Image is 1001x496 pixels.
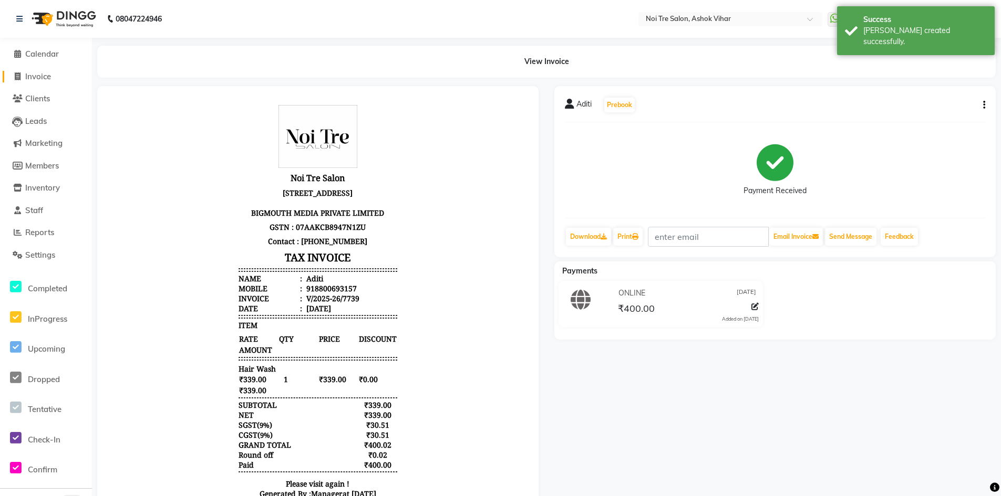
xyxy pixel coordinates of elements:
[211,277,250,288] span: ₹339.00
[251,333,290,343] div: ₹30.51
[604,98,635,112] button: Prebook
[152,324,162,333] span: 9%
[131,382,290,392] p: Please visit again !
[25,116,47,126] span: Leads
[131,323,149,333] span: SGST
[251,323,290,333] div: ₹30.51
[25,161,59,171] span: Members
[881,228,918,246] a: Feedback
[25,183,60,193] span: Inventory
[863,14,987,25] div: Success
[3,249,89,261] a: Settings
[131,288,170,299] span: ₹339.00
[25,49,59,59] span: Calendar
[131,248,170,259] span: AMOUNT
[131,89,290,123] p: [STREET_ADDRESS] BIGMOUTH MEDIA PRIVATE LIMITED
[28,435,60,445] span: Check-In
[197,187,249,197] div: 918800693157
[25,250,55,260] span: Settings
[197,207,223,217] div: [DATE]
[251,237,290,248] span: DISCOUNT
[25,205,43,215] span: Staff
[131,152,290,170] h3: TAX INVOICE
[171,277,210,288] span: 1
[613,228,643,246] a: Print
[251,353,290,363] div: ₹0.02
[131,237,170,248] span: RATE
[192,177,194,187] span: :
[3,182,89,194] a: Inventory
[28,314,67,324] span: InProgress
[251,313,290,323] div: ₹339.00
[171,237,210,248] span: QTY
[25,71,51,81] span: Invoice
[131,313,146,323] div: NET
[3,48,89,60] a: Calendar
[576,99,592,113] span: Aditi
[648,227,769,247] input: enter email
[27,4,99,34] img: logo
[192,187,194,197] span: :
[131,73,290,89] h3: Noi Tre Salon
[131,333,150,343] span: CGST
[251,343,290,353] div: ₹400.02
[251,363,290,373] div: ₹400.00
[562,266,597,276] span: Payments
[131,224,150,234] span: ITEM
[28,374,60,384] span: Dropped
[131,177,194,187] div: Name
[131,392,290,402] div: Generated By : at [DATE]
[131,323,164,333] div: ( )
[197,177,215,187] div: Aditi
[203,392,235,402] span: Manager
[3,205,89,217] a: Staff
[3,160,89,172] a: Members
[131,277,170,288] span: ₹339.00
[131,123,290,138] p: GSTN : 07AAKCB8947N1ZU
[131,207,194,217] div: Date
[197,197,252,207] div: V/2025-26/7739
[769,228,823,246] button: Email Invoice
[825,228,876,246] button: Send Message
[3,93,89,105] a: Clients
[25,93,50,103] span: Clients
[192,207,194,217] span: :
[3,115,89,128] a: Leads
[131,353,166,363] div: Round off
[25,138,63,148] span: Marketing
[25,227,54,237] span: Reports
[192,197,194,207] span: :
[251,277,290,288] span: ₹0.00
[131,363,146,373] div: Paid
[131,343,183,353] div: GRAND TOTAL
[28,404,61,414] span: Tentative
[131,333,165,343] div: ( )
[131,267,168,277] span: Hair Wash
[171,8,250,71] img: file_1691042031816.jpeg
[131,187,194,197] div: Mobile
[251,303,290,313] div: ₹339.00
[211,237,250,248] span: PRICE
[3,227,89,239] a: Reports
[3,138,89,150] a: Marketing
[566,228,611,246] a: Download
[131,303,169,313] div: SUBTOTAL
[618,288,645,299] span: ONLINE
[28,344,65,354] span: Upcoming
[3,71,89,83] a: Invoice
[28,283,67,293] span: Completed
[131,197,194,207] div: Invoice
[737,288,756,299] span: [DATE]
[618,302,655,317] span: ₹400.00
[744,185,807,196] div: Payment Received
[131,138,290,152] p: Contact : [PHONE_NUMBER]
[97,46,996,78] div: View Invoice
[116,4,162,34] b: 08047224946
[863,25,987,47] div: Bill created successfully.
[152,334,162,343] span: 9%
[722,315,759,323] div: Added on [DATE]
